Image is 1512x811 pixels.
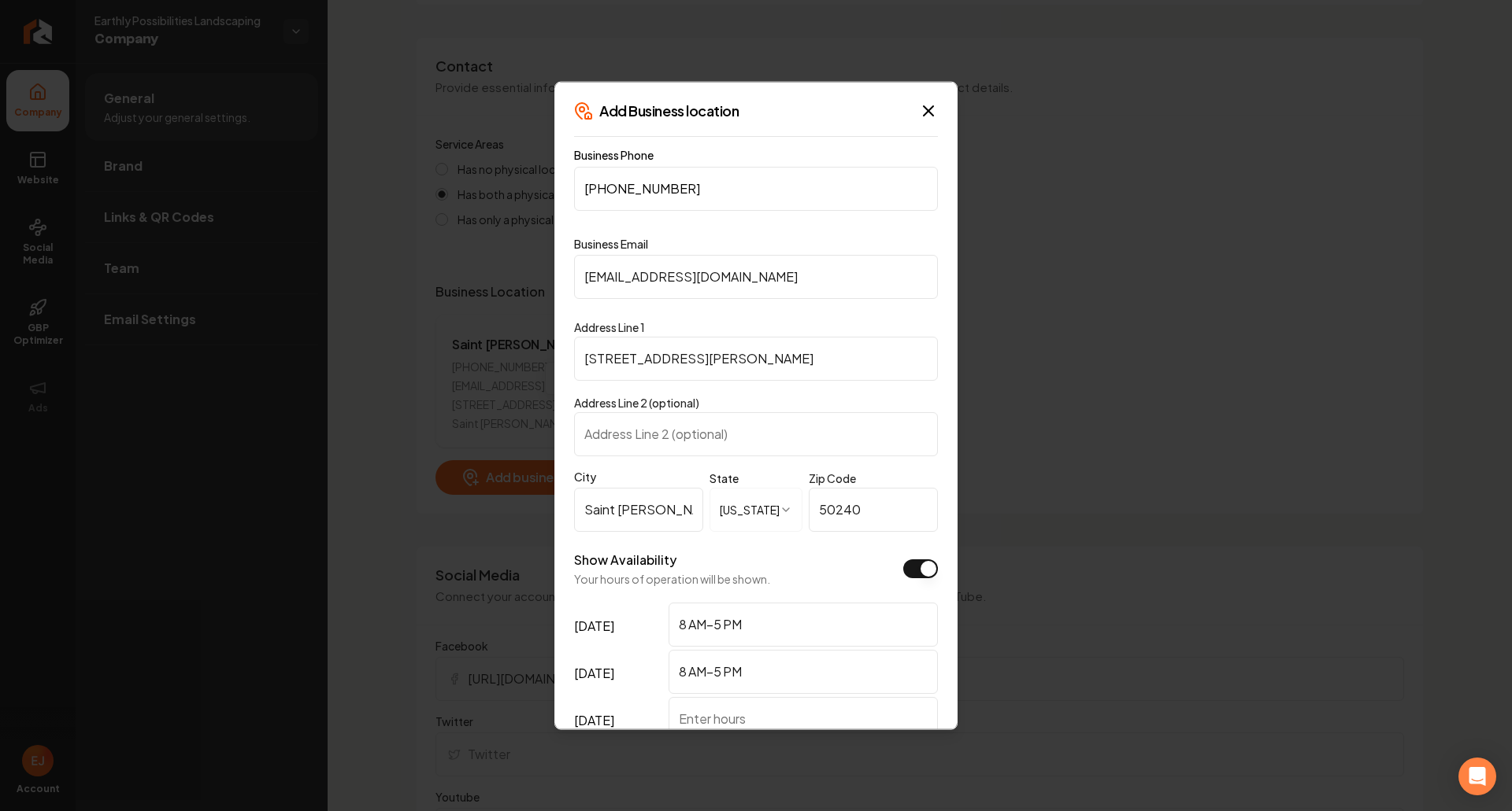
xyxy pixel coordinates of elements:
[574,411,938,455] input: Address Line 2 (optional)
[809,487,938,531] input: Zip Code
[669,649,938,693] input: Enter hours
[574,336,938,380] input: Address Line 1
[574,649,662,696] label: [DATE]
[574,149,938,160] label: Business Phone
[574,570,770,586] p: Your hours of operation will be shown.
[574,254,938,298] input: Business Email
[574,319,645,334] label: Address Line 1
[809,470,856,485] label: Zip Code
[574,235,938,251] label: Business Email
[669,696,938,740] input: Enter hours
[669,602,938,646] input: Enter hours
[574,602,662,649] label: [DATE]
[574,696,662,743] label: [DATE]
[574,487,703,531] input: City
[574,551,676,567] label: Show Availability
[710,470,739,485] label: State
[574,395,699,409] label: Address Line 2 (optional)
[599,103,739,117] div: Add Business location
[574,468,703,484] label: City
